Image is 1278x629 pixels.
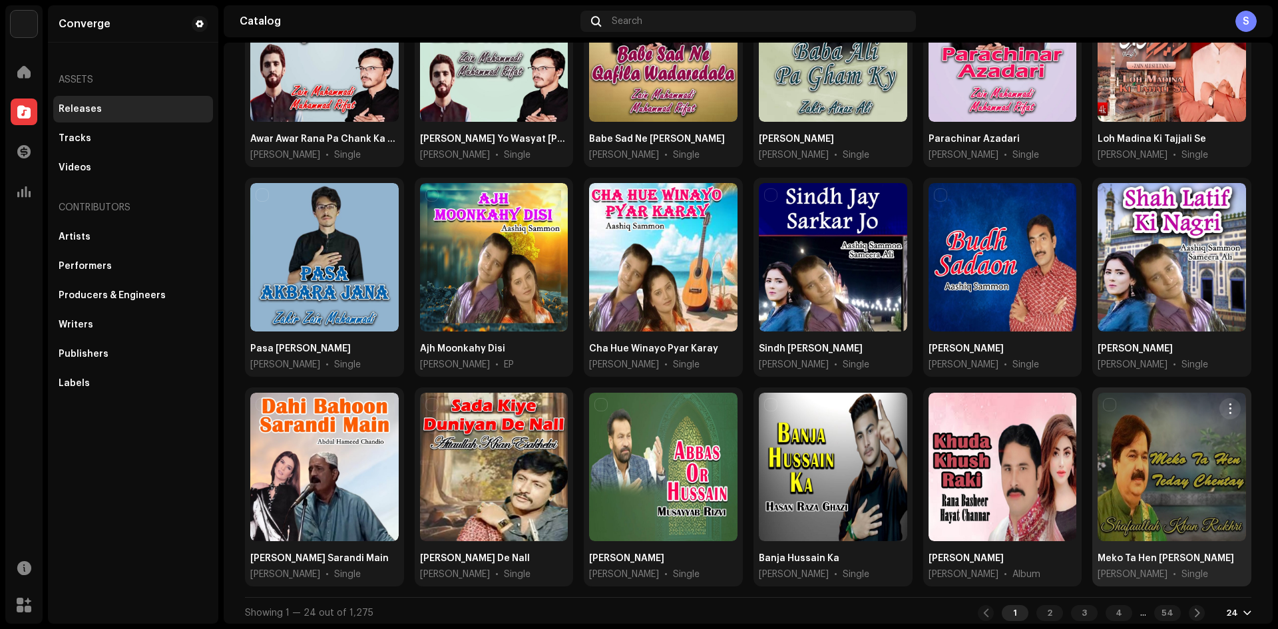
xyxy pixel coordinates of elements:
div: Single [334,148,361,162]
span: • [1173,358,1176,371]
span: • [495,568,499,581]
div: Baba Ali Pa Gham Ky [759,132,834,146]
div: Single [1012,148,1039,162]
div: Converge [59,19,110,29]
div: Single [1181,148,1208,162]
span: • [834,358,837,371]
div: Tracks [59,133,91,144]
re-m-nav-item: Videos [53,154,213,181]
div: Publishers [59,349,108,359]
div: Single [843,148,869,162]
span: • [664,358,668,371]
re-a-nav-header: Contributors [53,192,213,224]
span: • [325,148,329,162]
span: Aashiq Sammon [759,358,829,371]
span: • [325,358,329,371]
div: EP [504,358,514,371]
div: Ma Abbas Zoya Rasha Yo Wasyat Darta Kawama [420,132,568,146]
div: 2 [1036,605,1063,621]
span: Zain Ali Sultani [1098,148,1168,162]
span: • [834,568,837,581]
div: Labels [59,378,90,389]
div: ... [1140,608,1146,618]
div: Ajh Moonkahy Disi [420,342,505,355]
span: • [1173,568,1176,581]
div: Dahi Bahoon Sarandi Main [250,552,389,565]
re-m-nav-item: Writers [53,312,213,338]
div: Writers [59,319,93,330]
div: Abbas Or Hussain [589,552,664,565]
span: Zain Muhammadi [589,148,659,162]
span: Abdul Hameed Chandio [250,568,320,581]
div: 24 [1226,608,1238,618]
span: • [834,148,837,162]
div: Single [1012,358,1039,371]
div: Releases [59,104,102,114]
span: • [1004,568,1007,581]
div: Pasa Akbara Jana [250,342,351,355]
span: • [325,568,329,581]
div: Single [673,568,700,581]
div: Single [1181,358,1208,371]
div: Single [504,568,531,581]
span: Shafaullah Khan Rokhri [1098,568,1168,581]
span: Zain Muhammadi [250,148,320,162]
div: Catalog [240,16,575,27]
div: Babe Sad Ne Qafila Wadaredala [589,132,725,146]
span: • [664,568,668,581]
span: Attaullah Khan Essakhelvi [420,568,490,581]
div: Meko Ta Hen Teday Chentay [1098,552,1234,565]
div: Shah Latif Ki Nagri [1098,342,1173,355]
div: Banja Hussain Ka [759,552,839,565]
span: Aashiq Sammon [929,358,998,371]
span: Aashiq Sammon [420,358,490,371]
re-m-nav-item: Artists [53,224,213,250]
div: Single [504,148,531,162]
div: 4 [1106,605,1132,621]
re-m-nav-item: Tracks [53,125,213,152]
div: Parachinar Azadari [929,132,1020,146]
div: Single [334,358,361,371]
re-m-nav-item: Labels [53,370,213,397]
div: 3 [1071,605,1098,621]
span: • [495,358,499,371]
span: Musayyab Rizvi [589,568,659,581]
div: Album [1012,568,1040,581]
div: Awar Awar Rana Pa Chank Ka Zanganona Baba [250,132,399,146]
span: • [664,148,668,162]
span: Zakir Zain Muhammadi [250,358,320,371]
div: Loh Madina Ki Tajjali Se [1098,132,1206,146]
span: • [1004,148,1007,162]
div: Single [843,568,869,581]
span: Rana Basheer Hayat Channar [929,568,998,581]
div: Producers & Engineers [59,290,166,301]
div: Performers [59,261,112,272]
span: • [495,148,499,162]
div: Single [334,568,361,581]
span: • [1173,148,1176,162]
div: Videos [59,162,91,173]
div: Single [843,358,869,371]
div: S [1235,11,1257,32]
div: Sada Kiye Duniyan De Nall [420,552,530,565]
re-a-nav-header: Assets [53,64,213,96]
div: Single [673,358,700,371]
div: Single [673,148,700,162]
span: Aashiq Sammon [1098,358,1168,371]
div: Khuda Khush Raki [929,552,1004,565]
re-m-nav-item: Performers [53,253,213,280]
span: Showing 1 — 24 out of 1,275 [245,608,373,618]
span: Zain Muhammadi [929,148,998,162]
span: Search [612,16,642,27]
span: zakir ainaz ali [759,148,829,162]
div: Budh Sadaon [929,342,1004,355]
re-m-nav-item: Publishers [53,341,213,367]
div: Artists [59,232,91,242]
span: Zain Muhammadi [420,148,490,162]
re-m-nav-item: Releases [53,96,213,122]
div: Sindh Jay Sarkar Jo [759,342,863,355]
span: • [1004,358,1007,371]
div: Cha Hue Winayo Pyar Karay [589,342,718,355]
